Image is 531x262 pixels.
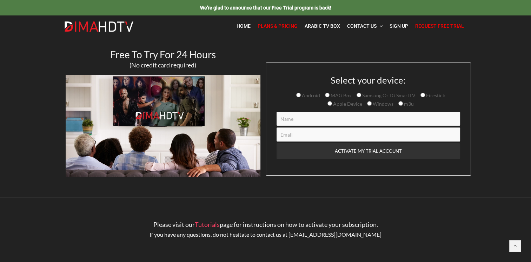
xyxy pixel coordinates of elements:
span: Firestick [425,92,445,98]
span: Home [237,23,251,29]
input: MAG Box [325,93,330,97]
span: Request Free Trial [415,23,464,29]
a: Arabic TV Box [301,19,344,33]
input: Name [277,112,460,126]
a: Contact Us [344,19,386,33]
input: Email [277,127,460,142]
span: Arabic TV Box [305,23,340,29]
span: Plans & Pricing [258,23,298,29]
input: m3u [398,101,403,106]
span: Apple Device [332,101,362,107]
a: Home [233,19,254,33]
input: Samsung Or LG SmartTV [357,93,361,97]
a: Back to top [509,240,520,251]
span: Windows [372,101,393,107]
input: ACTIVATE MY TRIAL ACCOUNT [277,143,460,159]
input: Firestick [420,93,425,97]
span: Free To Try For 24 Hours [110,48,216,60]
input: Android [296,93,301,97]
span: Android [301,92,320,98]
a: Sign Up [386,19,412,33]
input: Windows [367,101,372,106]
span: (No credit card required) [130,61,196,69]
form: Contact form [271,75,465,175]
a: Tutorials [195,221,220,228]
span: Please visit our page for instructions on how to activate your subscription. [153,221,378,228]
span: Sign Up [390,23,408,29]
a: Plans & Pricing [254,19,301,33]
input: Apple Device [327,101,332,106]
span: m3u [403,101,414,107]
a: We're glad to announce that our Free Trial program is back! [200,5,331,11]
span: If you have any questions, do not hesitate to contact us at [EMAIL_ADDRESS][DOMAIN_NAME] [150,231,381,238]
span: MAG Box [330,92,352,98]
span: Select your device: [331,74,406,86]
span: Contact Us [347,23,377,29]
span: Samsung Or LG SmartTV [361,92,416,98]
img: Dima HDTV [64,21,134,32]
a: Request Free Trial [412,19,467,33]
